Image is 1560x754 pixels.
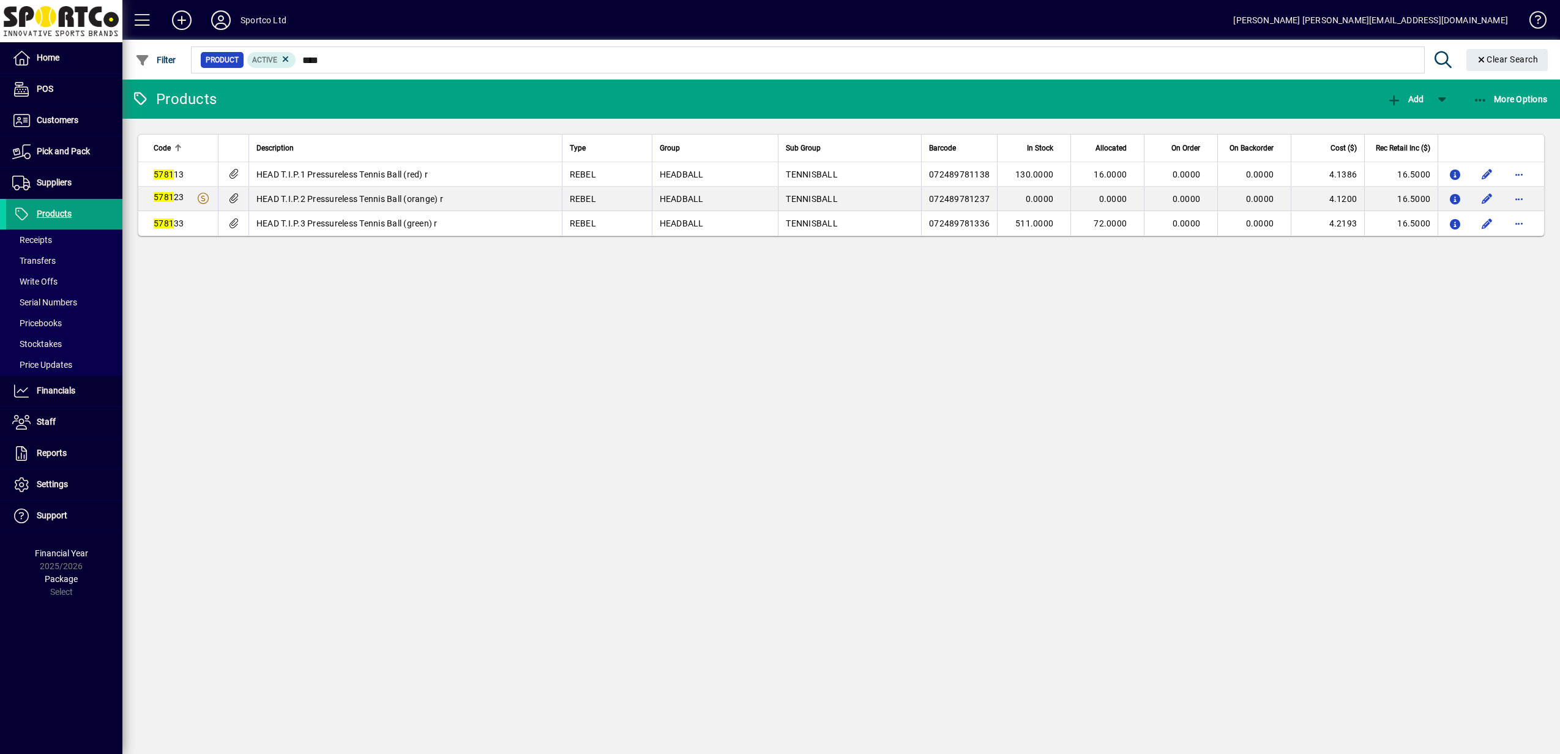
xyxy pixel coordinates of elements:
[6,136,122,167] a: Pick and Pack
[37,84,53,94] span: POS
[6,438,122,469] a: Reports
[1026,194,1054,204] span: 0.0000
[1094,218,1127,228] span: 72.0000
[1173,170,1201,179] span: 0.0000
[6,376,122,406] a: Financials
[37,177,72,187] span: Suppliers
[206,54,239,66] span: Product
[1095,141,1127,155] span: Allocated
[1387,94,1424,104] span: Add
[786,170,838,179] span: TENNISBALL
[12,235,52,245] span: Receipts
[1477,165,1497,184] button: Edit
[570,141,644,155] div: Type
[1477,214,1497,233] button: Edit
[1246,170,1274,179] span: 0.0000
[6,74,122,105] a: POS
[6,469,122,500] a: Settings
[1173,194,1201,204] span: 0.0000
[154,218,174,228] em: 5781
[12,360,72,370] span: Price Updates
[1015,170,1053,179] span: 130.0000
[1094,170,1127,179] span: 16.0000
[154,192,174,202] em: 5781
[1233,10,1508,30] div: [PERSON_NAME] [PERSON_NAME][EMAIL_ADDRESS][DOMAIN_NAME]
[570,141,586,155] span: Type
[12,277,58,286] span: Write Offs
[786,194,838,204] span: TENNISBALL
[154,170,184,179] span: 13
[1005,141,1064,155] div: In Stock
[1470,88,1551,110] button: More Options
[929,194,990,204] span: 072489781237
[37,448,67,458] span: Reports
[1509,189,1529,209] button: More options
[1173,218,1201,228] span: 0.0000
[252,56,277,64] span: Active
[6,271,122,292] a: Write Offs
[929,218,990,228] span: 072489781336
[1384,88,1427,110] button: Add
[37,386,75,395] span: Financials
[201,9,241,31] button: Profile
[6,354,122,375] a: Price Updates
[37,209,72,218] span: Products
[1171,141,1200,155] span: On Order
[12,256,56,266] span: Transfers
[660,218,704,228] span: HEADBALL
[786,218,838,228] span: TENNISBALL
[256,194,443,204] span: HEAD T.I.P.2 Pressureless Tennis Ball (orange) r
[37,115,78,125] span: Customers
[6,105,122,136] a: Customers
[12,318,62,328] span: Pricebooks
[154,218,184,228] span: 33
[1027,141,1053,155] span: In Stock
[6,334,122,354] a: Stocktakes
[786,141,914,155] div: Sub Group
[37,510,67,520] span: Support
[154,141,171,155] span: Code
[1466,49,1548,71] button: Clear
[660,141,771,155] div: Group
[256,218,438,228] span: HEAD T.I.P.3 Pressureless Tennis Ball (green) r
[37,479,68,489] span: Settings
[35,548,88,558] span: Financial Year
[1246,194,1274,204] span: 0.0000
[660,141,680,155] span: Group
[162,9,201,31] button: Add
[1152,141,1211,155] div: On Order
[6,292,122,313] a: Serial Numbers
[6,313,122,334] a: Pricebooks
[1509,165,1529,184] button: More options
[1476,54,1539,64] span: Clear Search
[1509,214,1529,233] button: More options
[241,10,286,30] div: Sportco Ltd
[37,417,56,427] span: Staff
[1291,187,1364,211] td: 4.1200
[6,43,122,73] a: Home
[786,141,821,155] span: Sub Group
[570,218,596,228] span: REBEL
[929,141,956,155] span: Barcode
[1015,218,1053,228] span: 511.0000
[45,574,78,584] span: Package
[1078,141,1138,155] div: Allocated
[660,194,704,204] span: HEADBALL
[929,141,990,155] div: Barcode
[1473,94,1548,104] span: More Options
[37,146,90,156] span: Pick and Pack
[6,501,122,531] a: Support
[1364,187,1438,211] td: 16.5000
[1099,194,1127,204] span: 0.0000
[6,230,122,250] a: Receipts
[6,168,122,198] a: Suppliers
[132,89,217,109] div: Products
[132,49,179,71] button: Filter
[1225,141,1285,155] div: On Backorder
[1477,189,1497,209] button: Edit
[247,52,296,68] mat-chip: Activation Status: Active
[570,170,596,179] span: REBEL
[1291,211,1364,236] td: 4.2193
[37,53,59,62] span: Home
[135,55,176,65] span: Filter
